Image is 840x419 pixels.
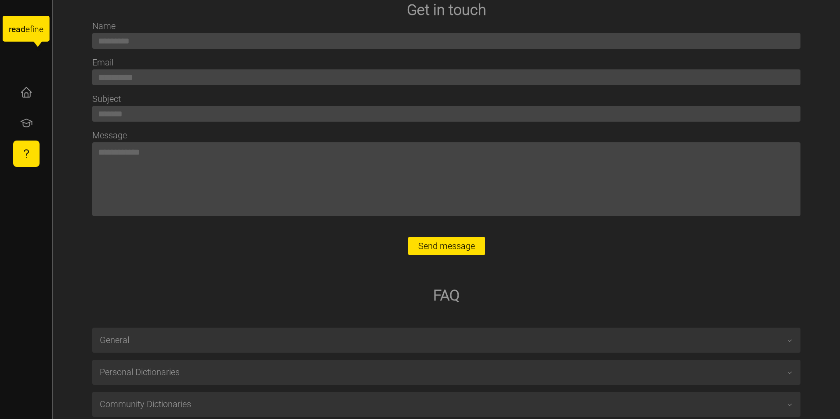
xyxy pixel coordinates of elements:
[92,285,801,305] h1: FAQ
[93,328,800,352] button: General
[21,24,25,34] tspan: d
[100,328,787,352] span: General
[92,92,121,106] label: Subject
[30,24,33,34] tspan: f
[3,7,50,55] a: readefine
[35,24,40,34] tspan: n
[39,24,43,34] tspan: e
[92,129,127,142] label: Message
[92,19,116,33] label: Name
[93,360,800,384] button: Personal Dictionaries
[33,24,34,34] tspan: i
[100,392,787,416] span: Community Dictionaries
[9,24,12,34] tspan: r
[92,56,113,69] label: Email
[100,360,787,384] span: Personal Dictionaries
[408,237,485,255] button: Send message
[11,24,16,34] tspan: e
[25,24,30,34] tspan: e
[16,24,20,34] tspan: a
[93,392,800,416] button: Community Dictionaries
[418,237,475,255] span: Send message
